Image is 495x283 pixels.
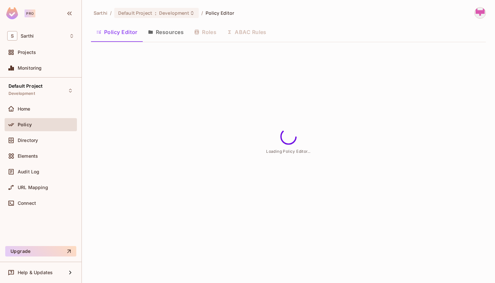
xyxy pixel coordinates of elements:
span: Home [18,106,30,112]
span: URL Mapping [18,185,48,190]
span: the active workspace [94,10,107,16]
button: Policy Editor [91,24,143,40]
img: SReyMgAAAABJRU5ErkJggg== [6,7,18,19]
span: Default Project [118,10,152,16]
span: Projects [18,50,36,55]
button: Resources [143,24,189,40]
span: Audit Log [18,169,39,174]
span: Connect [18,201,36,206]
div: Pro [25,9,35,17]
span: Default Project [9,83,43,89]
li: / [201,10,203,16]
span: Policy Editor [206,10,234,16]
span: Help & Updates [18,270,53,275]
span: Directory [18,138,38,143]
span: Loading Policy Editor... [266,149,311,153]
span: Development [159,10,189,16]
li: / [110,10,112,16]
span: Monitoring [18,65,42,71]
span: Development [9,91,35,96]
span: Workspace: Sarthi [21,33,34,39]
img: anjali@genworx.ai [475,8,486,18]
button: Upgrade [5,246,76,256]
span: Policy [18,122,32,127]
span: S [7,31,17,41]
span: Elements [18,153,38,159]
span: : [155,10,157,16]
